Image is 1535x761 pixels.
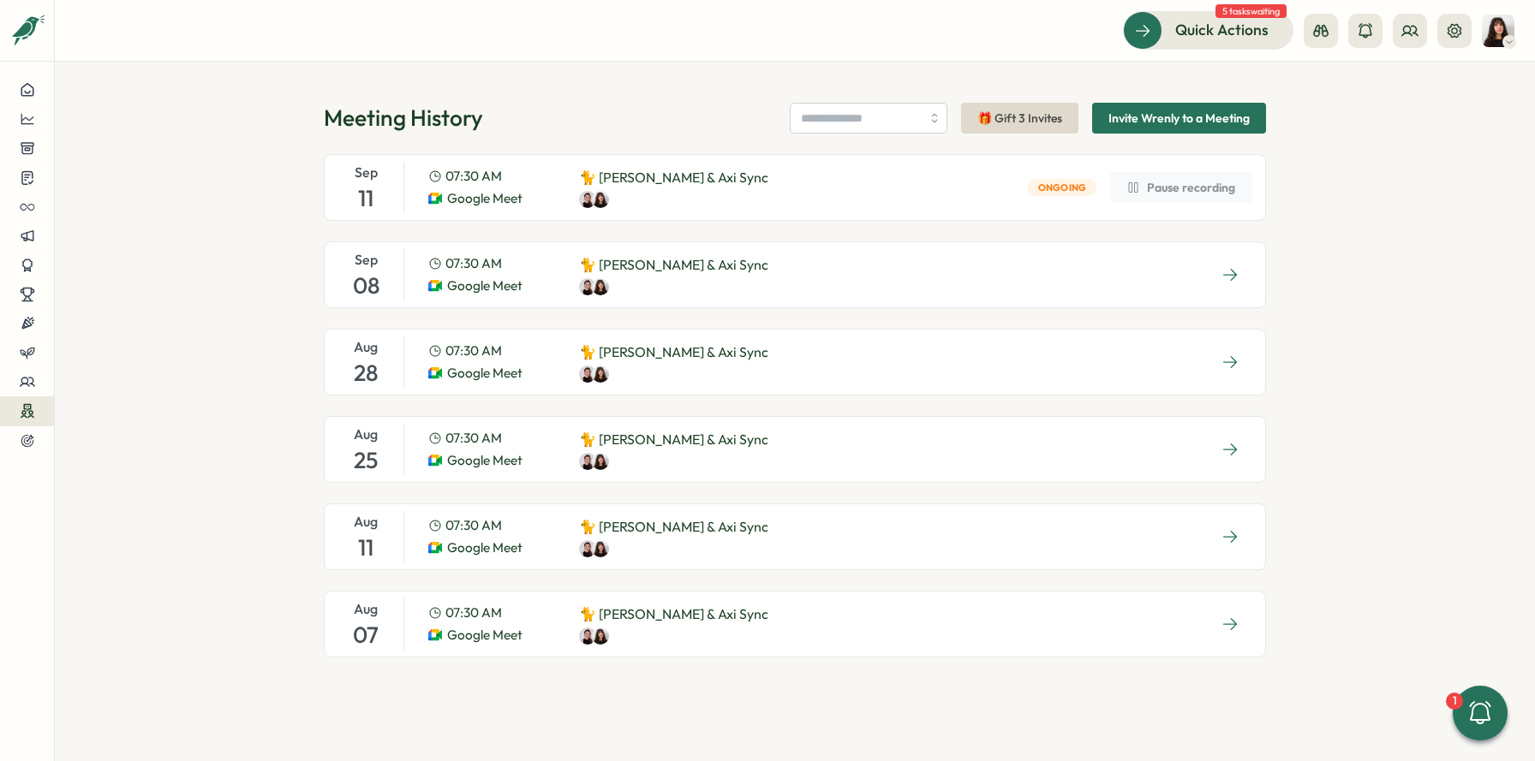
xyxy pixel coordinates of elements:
[354,511,378,532] span: Aug
[324,503,1266,570] a: Aug1107:30 AMGoogle Meet🐈 [PERSON_NAME] & Axi SyncAxi MolnarKelly Rosa
[579,167,768,188] p: 🐈 [PERSON_NAME] & Axi Sync
[355,249,378,271] span: Sep
[324,416,1266,483] a: Aug2507:30 AMGoogle Meet🐈 [PERSON_NAME] & Axi SyncAxi MolnarKelly Rosa
[354,336,378,358] span: Aug
[961,103,1078,134] button: 🎁 Gift 3 Invites
[445,167,502,186] span: 07:30 AM
[355,162,378,183] span: Sep
[1175,19,1269,41] span: Quick Actions
[1038,180,1087,195] span: Ongoing
[579,429,768,450] p: 🐈 [PERSON_NAME] & Axi Sync
[592,278,609,295] img: Kelly Rosa
[445,254,502,273] span: 07:30 AM
[592,191,609,208] img: Kelly Rosa
[447,538,523,557] span: Google Meet
[1453,686,1508,740] button: 1
[445,603,502,622] span: 07:30 AM
[579,603,768,625] p: 🐈 [PERSON_NAME] & Axi Sync
[358,183,373,213] span: 11
[1110,172,1251,203] button: Pause recording
[579,342,768,363] p: 🐈 [PERSON_NAME] & Axi Sync
[579,453,596,470] img: Axi Molnar
[358,532,373,562] span: 11
[354,445,378,475] span: 25
[445,429,502,448] span: 07:30 AM
[354,358,378,388] span: 28
[353,620,379,650] span: 07
[1108,104,1250,133] span: Invite Wrenly to a Meeting
[592,366,609,383] img: Kelly Rosa
[579,254,768,276] p: 🐈 [PERSON_NAME] & Axi Sync
[447,451,523,470] span: Google Meet
[579,278,596,295] img: Axi Molnar
[1215,4,1287,18] span: 5 tasks waiting
[1446,693,1463,710] div: 1
[324,241,1266,308] a: Sep0807:30 AMGoogle Meet🐈 [PERSON_NAME] & Axi SyncAxi MolnarKelly Rosa
[592,540,609,557] img: Kelly Rosa
[977,104,1062,133] span: 🎁 Gift 3 Invites
[354,598,378,620] span: Aug
[1126,181,1235,194] div: Pause recording
[445,516,502,535] span: 07:30 AM
[1092,103,1266,134] button: Invite Wrenly to a Meeting
[1482,15,1514,47] img: Kelly Rosa
[1123,11,1293,49] button: Quick Actions
[579,627,596,645] img: Axi Molnar
[592,627,609,645] img: Kelly Rosa
[324,591,1266,657] a: Aug0707:30 AMGoogle Meet🐈 [PERSON_NAME] & Axi SyncAxi MolnarKelly Rosa
[324,329,1266,395] a: Aug2807:30 AMGoogle Meet🐈 [PERSON_NAME] & Axi SyncAxi MolnarKelly Rosa
[447,189,523,208] span: Google Meet
[592,453,609,470] img: Kelly Rosa
[324,103,483,133] h1: Meeting History
[447,276,523,295] span: Google Meet
[353,271,379,300] span: 08
[445,342,502,360] span: 07:30 AM
[354,424,378,445] span: Aug
[579,516,768,538] p: 🐈 [PERSON_NAME] & Axi Sync
[579,366,596,383] img: Axi Molnar
[579,540,596,557] img: Axi Molnar
[447,626,523,645] span: Google Meet
[579,191,596,208] img: Axi Molnar
[447,364,523,383] span: Google Meet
